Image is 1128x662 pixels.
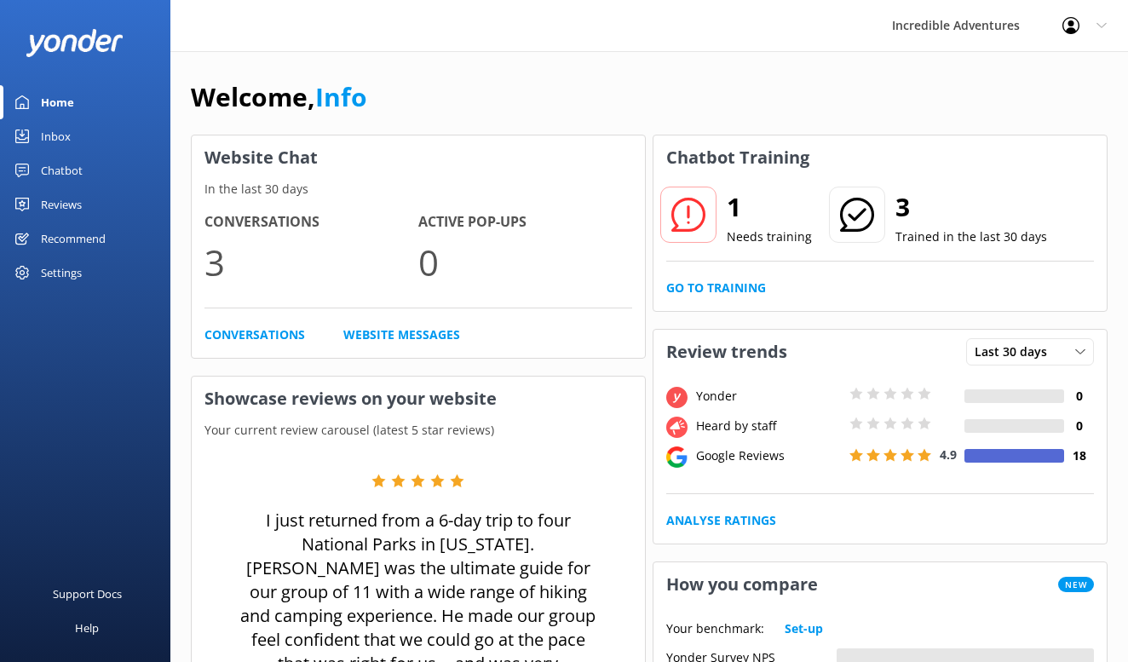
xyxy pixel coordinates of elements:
a: Conversations [204,325,305,344]
h3: Showcase reviews on your website [192,377,645,421]
a: Info [315,79,367,114]
a: Go to Training [666,279,766,297]
h3: Website Chat [192,135,645,180]
h3: Review trends [653,330,800,374]
h4: Active Pop-ups [418,211,632,233]
h1: Welcome, [191,77,367,118]
div: Settings [41,256,82,290]
a: Website Messages [343,325,460,344]
p: Your benchmark: [666,619,764,638]
div: Support Docs [53,577,122,611]
div: Home [41,85,74,119]
div: Reviews [41,187,82,222]
h4: 18 [1064,446,1094,465]
p: In the last 30 days [192,180,645,199]
h4: Conversations [204,211,418,233]
div: Heard by staff [692,417,845,435]
p: Trained in the last 30 days [895,227,1047,246]
span: 4.9 [940,446,957,463]
div: Google Reviews [692,446,845,465]
h2: 1 [727,187,812,227]
h4: 0 [1064,387,1094,406]
div: Chatbot [41,153,83,187]
img: yonder-white-logo.png [26,29,124,57]
div: Recommend [41,222,106,256]
p: 0 [418,233,632,291]
a: Set-up [785,619,823,638]
p: Needs training [727,227,812,246]
h2: 3 [895,187,1047,227]
span: New [1058,577,1094,592]
p: Your current review carousel (latest 5 star reviews) [192,421,645,440]
span: Last 30 days [975,343,1057,361]
p: 3 [204,233,418,291]
div: Yonder [692,387,845,406]
a: Analyse Ratings [666,511,776,530]
h3: Chatbot Training [653,135,822,180]
h3: How you compare [653,562,831,607]
h4: 0 [1064,417,1094,435]
div: Help [75,611,99,645]
div: Inbox [41,119,71,153]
